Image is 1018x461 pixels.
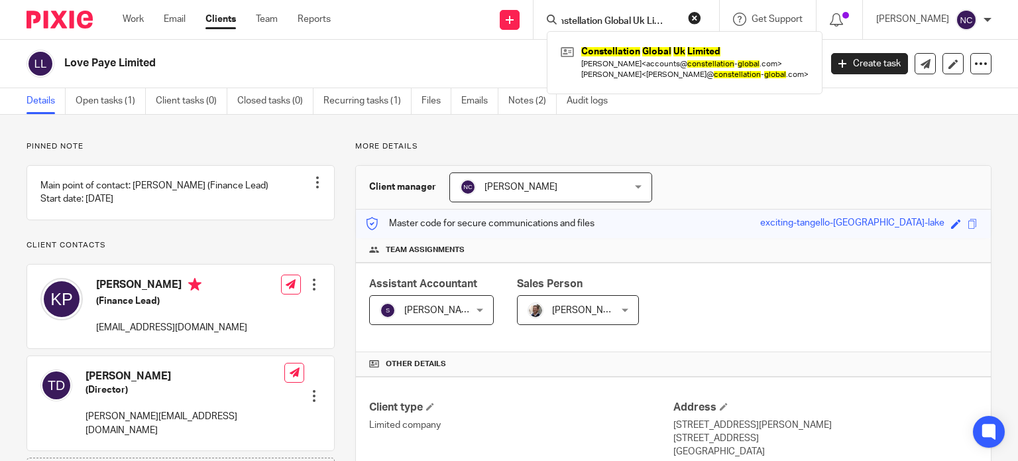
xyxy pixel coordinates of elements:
[673,419,978,432] p: [STREET_ADDRESS][PERSON_NAME]
[298,13,331,26] a: Reports
[96,321,247,334] p: [EMAIL_ADDRESS][DOMAIN_NAME]
[27,240,335,251] p: Client contacts
[123,13,144,26] a: Work
[369,419,673,432] p: Limited company
[27,11,93,29] img: Pixie
[366,217,594,230] p: Master code for secure communications and files
[369,401,673,415] h4: Client type
[760,216,944,231] div: exciting-tangello-[GEOGRAPHIC_DATA]-lake
[831,53,908,74] a: Create task
[386,359,446,369] span: Other details
[560,16,679,28] input: Search
[956,9,977,31] img: svg%3E
[369,279,477,289] span: Assistant Accountant
[380,302,396,318] img: svg%3E
[76,88,146,114] a: Open tasks (1)
[673,401,978,415] h4: Address
[461,88,498,114] a: Emails
[404,306,493,315] span: [PERSON_NAME] K V
[256,13,278,26] a: Team
[164,13,186,26] a: Email
[27,141,335,152] p: Pinned note
[64,56,662,70] h2: Love Paye Limited
[237,88,313,114] a: Closed tasks (0)
[528,302,543,318] img: Matt%20Circle.png
[85,369,284,383] h4: [PERSON_NAME]
[369,180,436,194] h3: Client manager
[205,13,236,26] a: Clients
[40,278,83,320] img: svg%3E
[355,141,991,152] p: More details
[40,369,72,401] img: svg%3E
[386,245,465,255] span: Team assignments
[752,15,803,24] span: Get Support
[673,445,978,458] p: [GEOGRAPHIC_DATA]
[85,383,284,397] h5: (Director)
[27,88,66,114] a: Details
[156,88,227,114] a: Client tasks (0)
[85,410,284,437] p: [PERSON_NAME][EMAIL_ADDRESS][DOMAIN_NAME]
[688,11,701,25] button: Clear
[673,432,978,445] p: [STREET_ADDRESS]
[422,88,451,114] a: Files
[552,306,625,315] span: [PERSON_NAME]
[567,88,618,114] a: Audit logs
[96,295,247,308] h5: (Finance Lead)
[508,88,557,114] a: Notes (2)
[96,278,247,295] h4: [PERSON_NAME]
[484,182,557,192] span: [PERSON_NAME]
[876,13,949,26] p: [PERSON_NAME]
[27,50,54,78] img: svg%3E
[188,278,201,291] i: Primary
[460,179,476,195] img: svg%3E
[517,279,583,289] span: Sales Person
[323,88,412,114] a: Recurring tasks (1)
